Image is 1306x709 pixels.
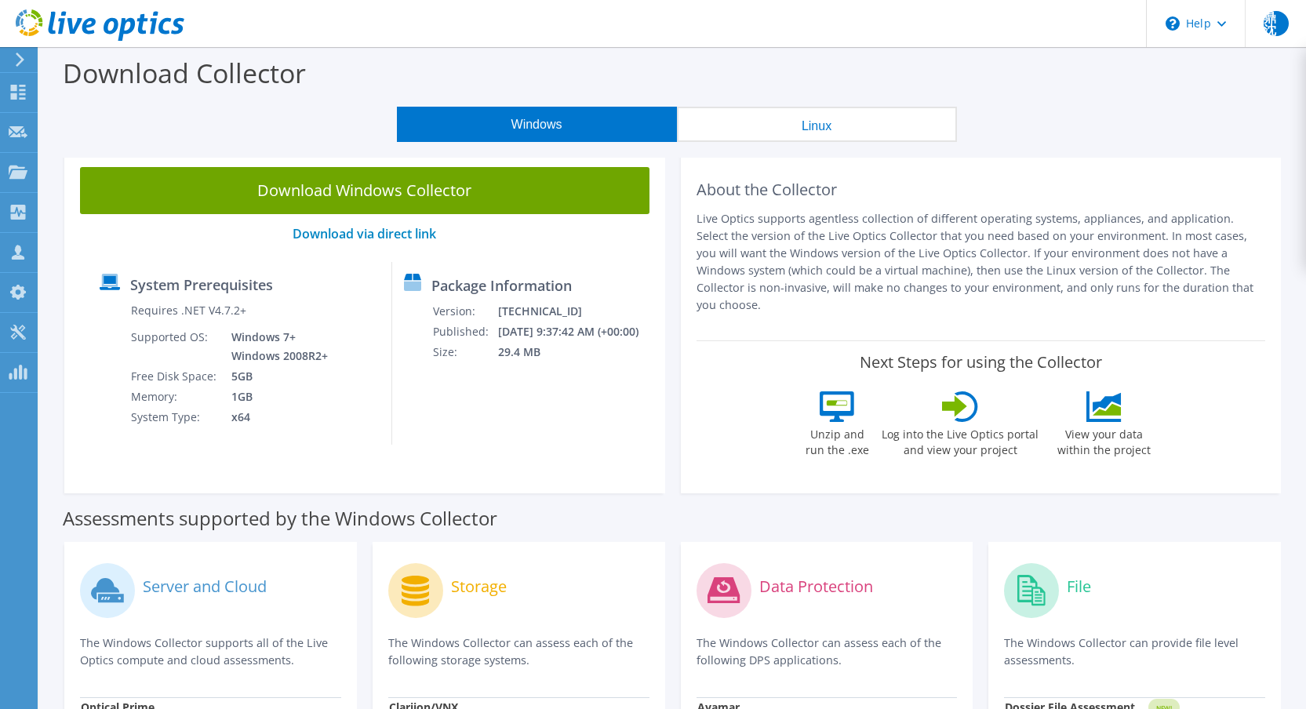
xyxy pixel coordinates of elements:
p: The Windows Collector can provide file level assessments. [1004,634,1265,669]
td: System Type: [130,407,220,427]
td: 1GB [220,387,331,407]
label: View your data within the project [1047,422,1160,458]
label: Assessments supported by the Windows Collector [63,511,497,526]
svg: \n [1166,16,1180,31]
label: Requires .NET V4.7.2+ [131,303,246,318]
td: Windows 7+ Windows 2008R2+ [220,327,331,366]
td: Published: [432,322,497,342]
label: Server and Cloud [143,579,267,594]
label: File [1067,579,1091,594]
span: 鼎沈 [1264,11,1289,36]
td: Version: [432,301,497,322]
p: The Windows Collector can assess each of the following DPS applications. [697,634,958,669]
label: Storage [451,579,507,594]
p: The Windows Collector can assess each of the following storage systems. [388,634,649,669]
td: 5GB [220,366,331,387]
td: Supported OS: [130,327,220,366]
td: [TECHNICAL_ID] [497,301,658,322]
h2: About the Collector [697,180,1266,199]
a: Download via direct link [293,225,436,242]
button: Linux [677,107,957,142]
td: Memory: [130,387,220,407]
td: Free Disk Space: [130,366,220,387]
label: Next Steps for using the Collector [860,353,1102,372]
td: x64 [220,407,331,427]
label: System Prerequisites [130,277,273,293]
label: Data Protection [759,579,873,594]
label: Unzip and run the .exe [801,422,873,458]
button: Windows [397,107,677,142]
td: 29.4 MB [497,342,658,362]
td: Size: [432,342,497,362]
p: The Windows Collector supports all of the Live Optics compute and cloud assessments. [80,634,341,669]
p: Live Optics supports agentless collection of different operating systems, appliances, and applica... [697,210,1266,314]
label: Package Information [431,278,572,293]
td: [DATE] 9:37:42 AM (+00:00) [497,322,658,342]
a: Download Windows Collector [80,167,649,214]
label: Download Collector [63,55,306,91]
label: Log into the Live Optics portal and view your project [881,422,1039,458]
